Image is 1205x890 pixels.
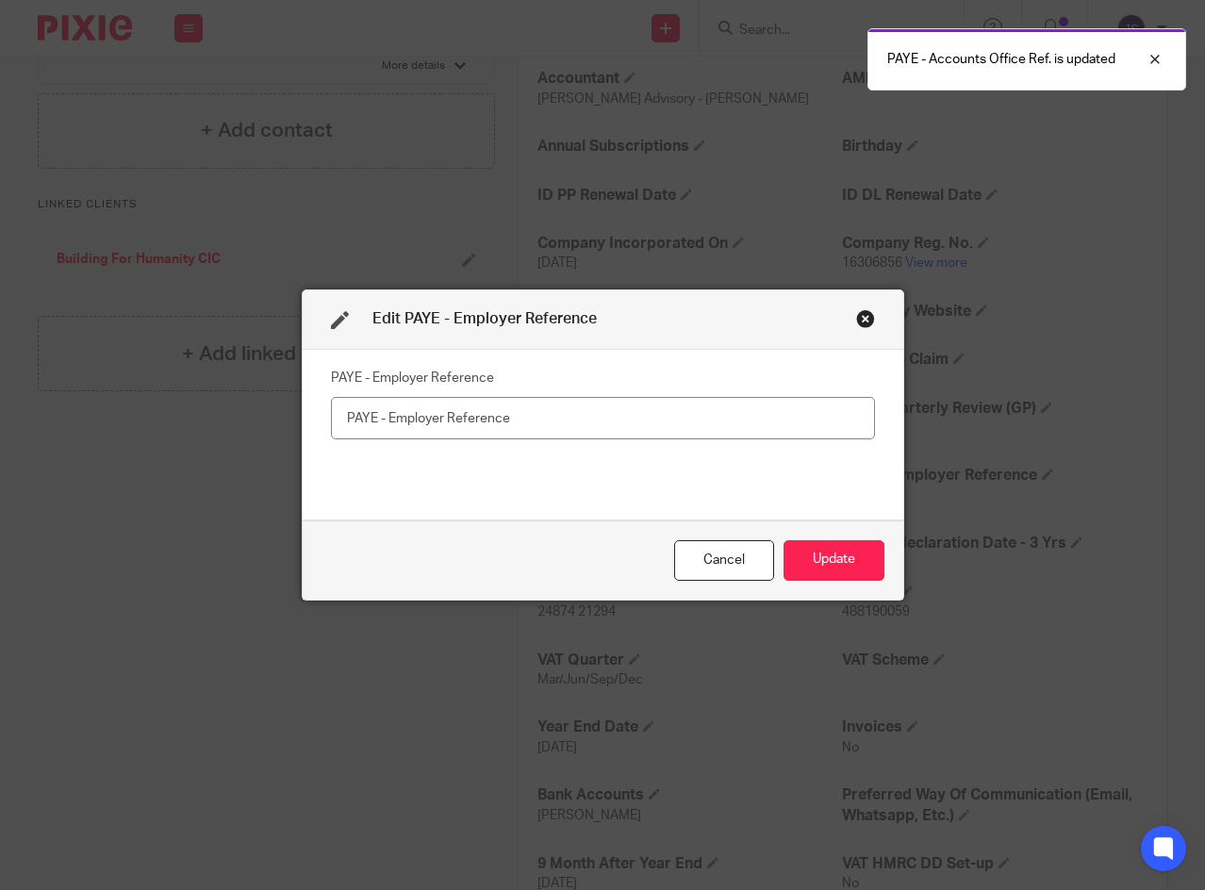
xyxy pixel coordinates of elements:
label: PAYE - Employer Reference [331,369,494,387]
div: Close this dialog window [856,309,875,328]
div: Close this dialog window [674,540,774,581]
p: PAYE - Accounts Office Ref. is updated [887,50,1115,69]
span: Edit PAYE - Employer Reference [372,311,597,326]
button: Update [784,540,884,581]
input: PAYE - Employer Reference [331,397,875,439]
